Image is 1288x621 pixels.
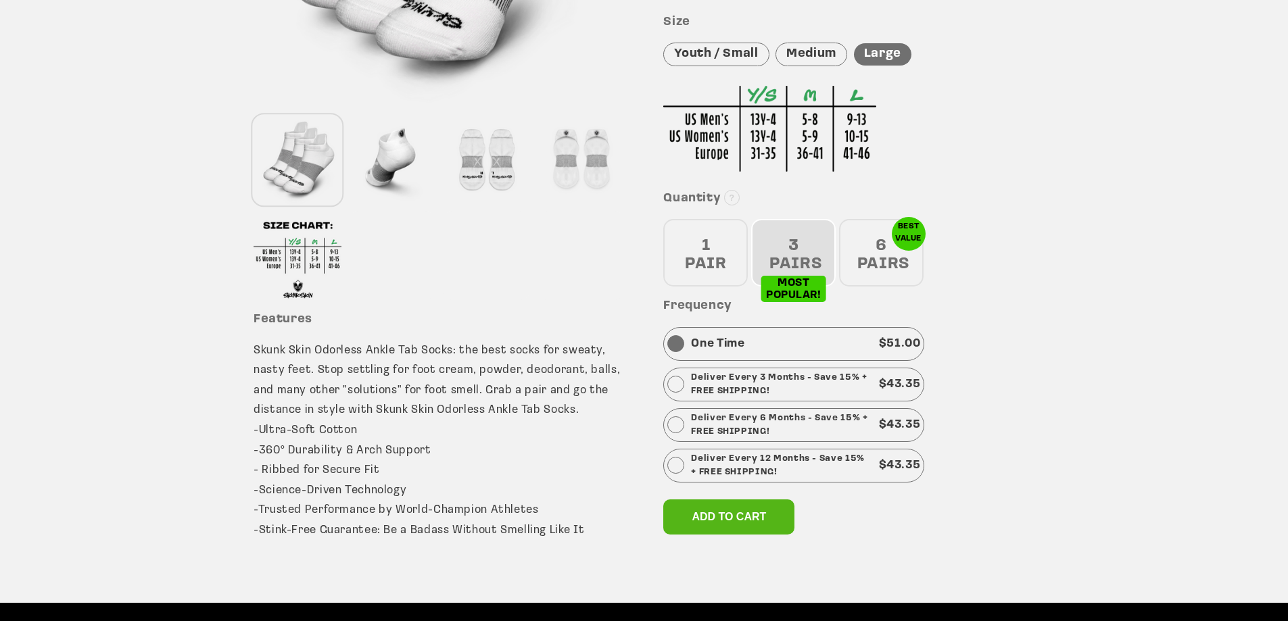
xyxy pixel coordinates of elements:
p: $ [879,415,921,435]
p: Skunk Skin Odorless Ankle Tab Socks: the best socks for sweaty, nasty feet. Stop settling for foo... [254,341,625,561]
div: 1 PAIR [663,219,748,287]
h3: Quantity [663,191,1034,207]
div: 6 PAIRS [839,219,924,287]
p: $ [879,455,921,476]
div: 3 PAIRS [751,219,836,287]
div: Youth / Small [663,43,769,66]
p: One Time [691,334,744,354]
span: 43.35 [886,378,920,390]
p: Deliver Every 6 Months - Save 15% + FREE SHIPPING! [691,412,872,439]
img: Sizing Chart [663,86,876,172]
div: Medium [776,43,847,66]
div: Large [854,43,911,66]
h3: Features [254,312,625,328]
h3: Frequency [663,299,1034,314]
span: Add to cart [692,511,766,522]
span: 43.35 [886,459,920,471]
span: 43.35 [886,419,920,430]
span: 51.00 [886,338,920,349]
p: $ [879,374,921,395]
button: Add to cart [663,499,794,535]
p: Deliver Every 3 Months - Save 15% + FREE SHIPPING! [691,371,872,398]
h3: Size [663,15,1034,30]
p: $ [879,334,921,354]
p: Deliver Every 12 Months - Save 15% + FREE SHIPPING! [691,452,872,479]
